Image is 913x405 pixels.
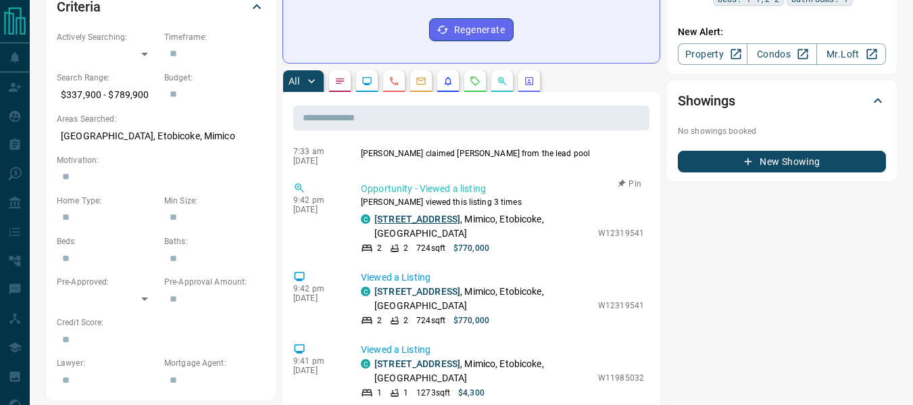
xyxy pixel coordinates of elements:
[497,76,508,87] svg: Opportunities
[361,182,644,196] p: Opportunity - Viewed a listing
[374,286,460,297] a: [STREET_ADDRESS]
[678,151,886,172] button: New Showing
[416,242,445,254] p: 724 sqft
[293,284,341,293] p: 9:42 pm
[416,314,445,327] p: 724 sqft
[377,387,382,399] p: 1
[403,314,408,327] p: 2
[164,235,265,247] p: Baths:
[458,387,485,399] p: $4,300
[293,195,341,205] p: 9:42 pm
[293,356,341,366] p: 9:41 pm
[403,387,408,399] p: 1
[293,366,341,375] p: [DATE]
[416,76,426,87] svg: Emails
[361,196,644,208] p: [PERSON_NAME] viewed this listing 3 times
[678,125,886,137] p: No showings booked
[293,147,341,156] p: 7:33 am
[57,113,265,125] p: Areas Searched:
[610,178,649,190] button: Pin
[293,156,341,166] p: [DATE]
[57,31,157,43] p: Actively Searching:
[416,387,450,399] p: 1273 sqft
[57,125,265,147] p: [GEOGRAPHIC_DATA], Etobicoke, Mimico
[57,357,157,369] p: Lawyer:
[362,76,372,87] svg: Lead Browsing Activity
[598,300,644,312] p: W12319541
[374,285,591,313] p: , Mimico, Etobicoke, [GEOGRAPHIC_DATA]
[57,316,265,329] p: Credit Score:
[598,227,644,239] p: W12319541
[678,25,886,39] p: New Alert:
[443,76,453,87] svg: Listing Alerts
[598,372,644,384] p: W11985032
[293,205,341,214] p: [DATE]
[57,72,157,84] p: Search Range:
[429,18,514,41] button: Regenerate
[524,76,535,87] svg: Agent Actions
[374,212,591,241] p: , Mimico, Etobicoke, [GEOGRAPHIC_DATA]
[377,314,382,327] p: 2
[374,358,460,369] a: [STREET_ADDRESS]
[374,214,460,224] a: [STREET_ADDRESS]
[747,43,816,65] a: Condos
[335,76,345,87] svg: Notes
[403,242,408,254] p: 2
[361,214,370,224] div: condos.ca
[289,76,299,86] p: All
[164,195,265,207] p: Min Size:
[164,276,265,288] p: Pre-Approval Amount:
[678,90,735,112] h2: Showings
[361,359,370,368] div: condos.ca
[57,235,157,247] p: Beds:
[164,72,265,84] p: Budget:
[361,270,644,285] p: Viewed a Listing
[293,293,341,303] p: [DATE]
[57,154,265,166] p: Motivation:
[377,242,382,254] p: 2
[164,357,265,369] p: Mortgage Agent:
[361,287,370,296] div: condos.ca
[678,85,886,117] div: Showings
[453,314,489,327] p: $770,000
[389,76,399,87] svg: Calls
[57,276,157,288] p: Pre-Approved:
[453,242,489,254] p: $770,000
[361,147,644,160] p: [PERSON_NAME] claimed [PERSON_NAME] from the lead pool
[164,31,265,43] p: Timeframe:
[816,43,886,65] a: Mr.Loft
[57,195,157,207] p: Home Type:
[57,84,157,106] p: $337,900 - $789,900
[361,343,644,357] p: Viewed a Listing
[374,357,591,385] p: , Mimico, Etobicoke, [GEOGRAPHIC_DATA]
[470,76,480,87] svg: Requests
[678,43,747,65] a: Property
